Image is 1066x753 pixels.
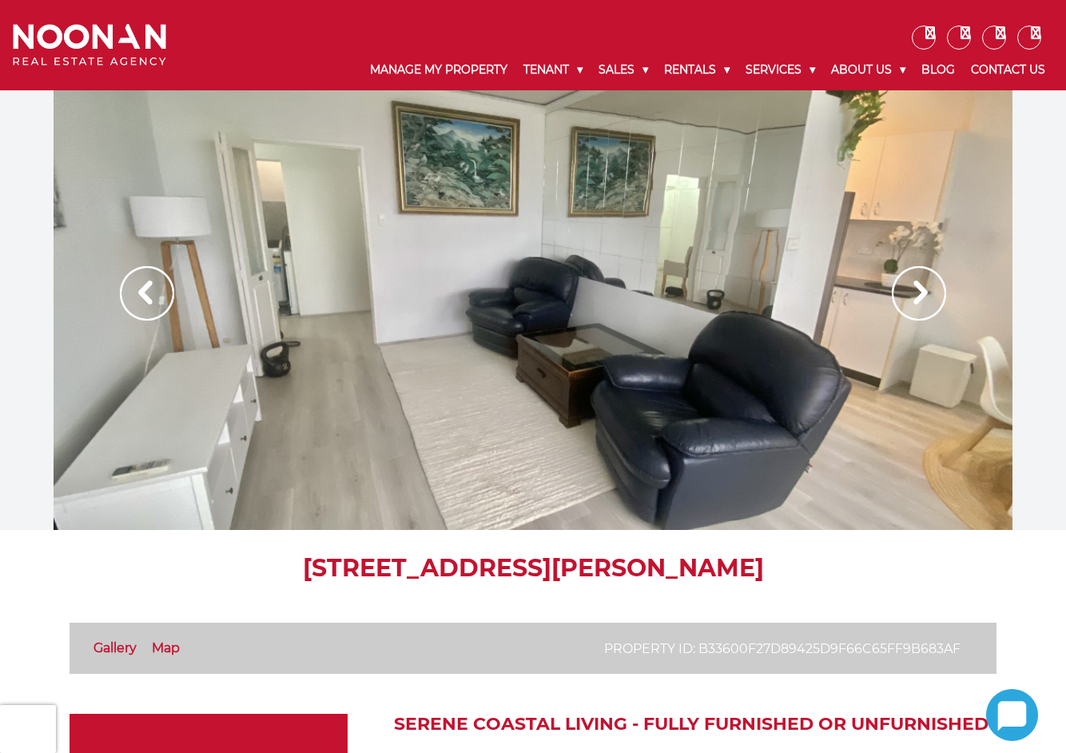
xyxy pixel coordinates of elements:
[394,714,996,735] h2: Serene Coastal Living - Fully Furnished or Unfurnished
[892,266,946,321] img: Arrow slider
[913,50,963,90] a: Blog
[93,640,137,655] a: Gallery
[13,24,166,66] img: Noonan Real Estate Agency
[152,640,180,655] a: Map
[656,50,738,90] a: Rentals
[738,50,823,90] a: Services
[963,50,1053,90] a: Contact Us
[604,639,961,659] p: Property ID: b33600f27d89425d9f66c65ff9b683af
[362,50,515,90] a: Manage My Property
[515,50,591,90] a: Tenant
[70,554,996,583] h1: [STREET_ADDRESS][PERSON_NAME]
[823,50,913,90] a: About Us
[120,266,174,321] img: Arrow slider
[591,50,656,90] a: Sales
